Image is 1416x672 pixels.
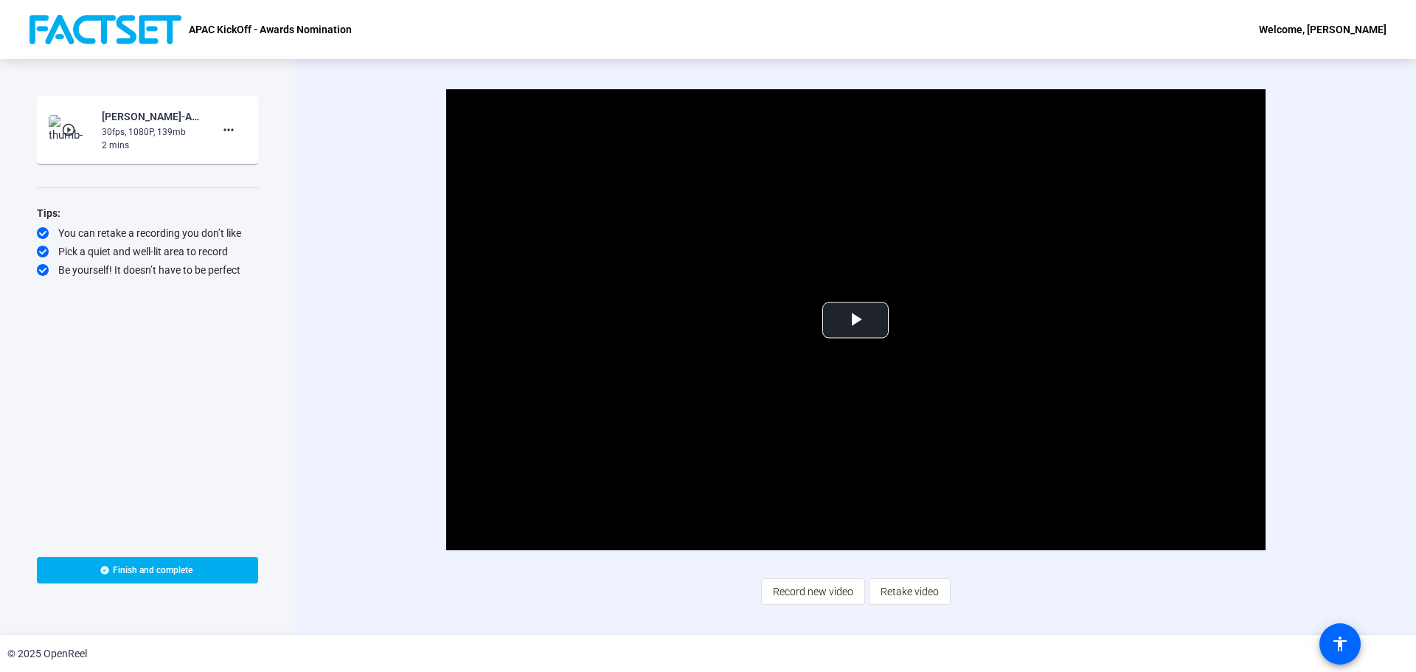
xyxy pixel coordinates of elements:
span: Finish and complete [113,564,192,576]
div: Pick a quiet and well-lit area to record [37,244,258,259]
div: Video Player [446,89,1266,550]
div: 2 mins [102,139,201,152]
div: 30fps, 1080P, 139mb [102,125,201,139]
div: [PERSON_NAME]-APAC KickOff - Top Deal- FY25 and Top sa-APAC KickOff - Awards Nomination-175671479... [102,108,201,125]
button: Finish and complete [37,557,258,583]
span: Record new video [773,578,853,606]
span: Retake video [881,578,939,606]
mat-icon: accessibility [1331,635,1349,653]
div: © 2025 OpenReel [7,646,87,662]
div: Tips: [37,204,258,222]
mat-icon: play_circle_outline [61,122,79,137]
button: Record new video [761,578,865,605]
img: OpenReel logo [29,15,181,44]
button: Retake video [869,578,951,605]
mat-icon: more_horiz [220,121,237,139]
img: thumb-nail [49,115,92,145]
p: APAC KickOff - Awards Nomination [189,21,352,38]
div: Welcome, [PERSON_NAME] [1259,21,1386,38]
button: Play Video [822,302,889,338]
div: Be yourself! It doesn’t have to be perfect [37,263,258,277]
div: You can retake a recording you don’t like [37,226,258,240]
